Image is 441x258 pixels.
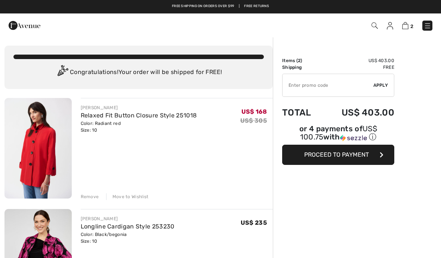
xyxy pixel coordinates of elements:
[283,74,373,96] input: Promo code
[244,4,269,9] a: Free Returns
[106,193,149,200] div: Move to Wishlist
[81,104,197,111] div: [PERSON_NAME]
[81,215,175,222] div: [PERSON_NAME]
[240,117,267,124] s: US$ 305
[81,231,175,245] div: Color: Black/begonia Size: 10
[9,18,40,33] img: 1ère Avenue
[282,57,322,64] td: Items ( )
[304,151,369,158] span: Proceed to Payment
[282,125,394,145] div: or 4 payments ofUS$ 100.75withSezzle Click to learn more about Sezzle
[322,57,394,64] td: US$ 403.00
[81,223,175,230] a: Longline Cardigan Style 253230
[282,100,322,125] td: Total
[298,58,300,63] span: 2
[81,120,197,133] div: Color: Radiant red Size: 10
[402,22,408,29] img: Shopping Bag
[322,64,394,71] td: Free
[172,4,234,9] a: Free shipping on orders over $99
[81,193,99,200] div: Remove
[55,65,70,80] img: Congratulation2.svg
[241,108,267,115] span: US$ 168
[371,22,378,29] img: Search
[81,112,197,119] a: Relaxed Fit Button Closure Style 251018
[282,125,394,142] div: or 4 payments of with
[322,100,394,125] td: US$ 403.00
[340,135,367,141] img: Sezzle
[239,4,240,9] span: |
[387,22,393,30] img: My Info
[4,98,72,199] img: Relaxed Fit Button Closure Style 251018
[9,21,40,28] a: 1ère Avenue
[402,21,413,30] a: 2
[424,22,431,30] img: Menu
[282,64,322,71] td: Shipping
[282,145,394,165] button: Proceed to Payment
[241,219,267,226] span: US$ 235
[410,24,413,29] span: 2
[300,124,377,141] span: US$ 100.75
[13,65,264,80] div: Congratulations! Your order will be shipped for FREE!
[373,82,388,89] span: Apply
